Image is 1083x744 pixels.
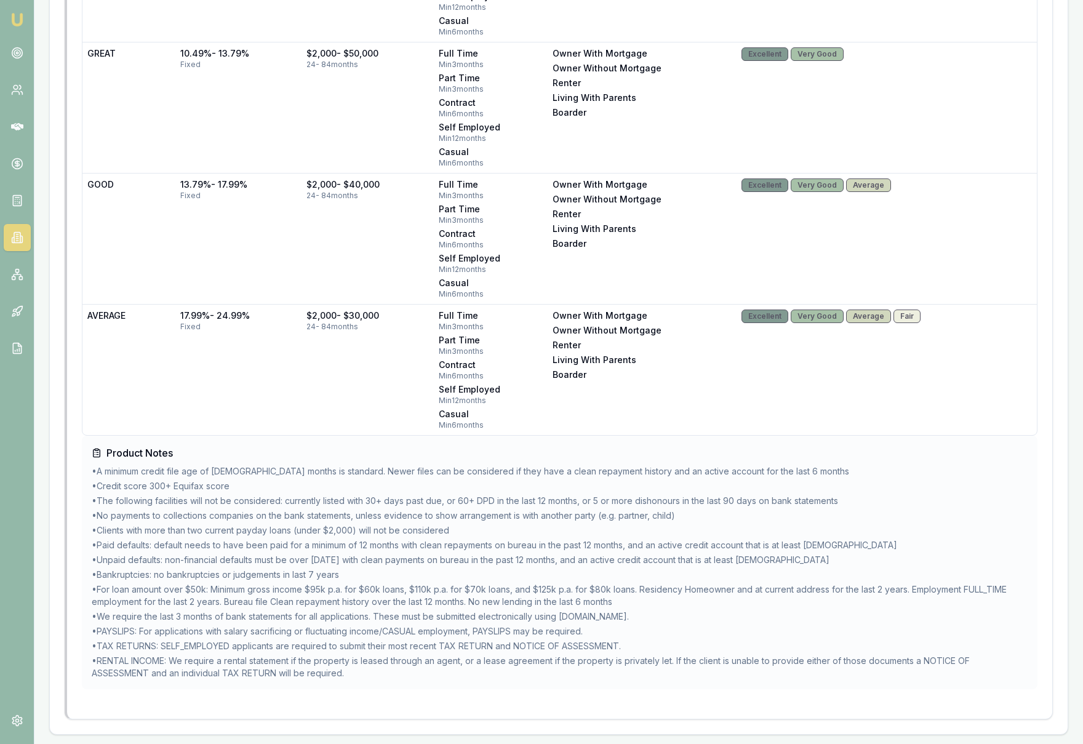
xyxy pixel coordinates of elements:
[87,47,170,60] div: GREAT
[439,72,543,84] div: part time
[439,121,543,134] div: self employed
[553,106,732,119] div: boarder
[439,146,543,158] div: casual
[553,47,732,60] div: owner with mortgage
[439,158,543,168] div: Min 6 months
[306,310,429,322] div: $2,000 - $30,000
[439,252,543,265] div: self employed
[92,465,1028,478] li: • A minimum credit file age of [DEMOGRAPHIC_DATA] months is standard. Newer files can be consider...
[92,495,1028,507] li: • The following facilities will not be considered: currently listed with 30+ days past due, or 60...
[439,334,543,346] div: part time
[180,322,297,332] div: fixed
[439,277,543,289] div: casual
[306,60,429,70] div: 24 - 84 months
[553,310,732,322] div: owner with mortgage
[306,191,429,201] div: 24 - 84 months
[553,354,732,366] div: living with parents
[439,134,543,143] div: Min 12 months
[846,310,891,323] div: Average
[791,310,844,323] div: Very Good
[180,310,297,322] div: 17.99% - 24.99%
[92,539,1028,551] li: • Paid defaults: default needs to have been paid for a minimum of 12 months with clean repayments...
[92,554,1028,566] li: • Unpaid defaults: non-financial defaults must be over [DATE] with clean payments on bureau in th...
[10,12,25,27] img: emu-icon-u.png
[87,310,170,322] div: AVERAGE
[306,47,429,60] div: $2,000 - $50,000
[553,238,732,250] div: boarder
[306,322,429,332] div: 24 - 84 months
[439,178,543,191] div: full time
[306,178,429,191] div: $2,000 - $40,000
[791,178,844,192] div: Very Good
[180,47,297,60] div: 10.49% - 13.79%
[553,339,732,351] div: renter
[439,84,543,94] div: Min 3 months
[846,178,891,192] div: Average
[439,228,543,240] div: contract
[180,178,297,191] div: 13.79% - 17.99%
[92,446,1028,460] h4: Product Notes
[92,524,1028,537] li: • Clients with more than two current payday loans (under $2,000) will not be considered
[553,92,732,104] div: living with parents
[553,62,732,74] div: owner without mortgage
[439,47,543,60] div: full time
[439,2,543,12] div: Min 12 months
[439,97,543,109] div: contract
[439,322,543,332] div: Min 3 months
[439,408,543,420] div: casual
[553,208,732,220] div: renter
[439,109,543,119] div: Min 6 months
[439,15,543,27] div: casual
[553,223,732,235] div: living with parents
[439,396,543,406] div: Min 12 months
[439,265,543,274] div: Min 12 months
[439,289,543,299] div: Min 6 months
[439,60,543,70] div: Min 3 months
[87,178,170,191] div: GOOD
[439,203,543,215] div: part time
[92,480,1028,492] li: • Credit score 300+ Equifax score
[439,383,543,396] div: self employed
[92,655,1028,679] li: • RENTAL INCOME: We require a rental statement if the property is leased through an agent, or a l...
[741,178,788,192] div: Excellent
[92,583,1028,608] li: • For loan amount over $50k: Minimum gross income $95k p.a. for $60k loans, $110k p.a. for $70k l...
[439,27,543,37] div: Min 6 months
[92,510,1028,522] li: • No payments to collections companies on the bank statements, unless evidence to show arrangemen...
[553,324,732,337] div: owner without mortgage
[180,191,297,201] div: fixed
[92,640,1028,652] li: • TAX RETURNS: SELF_EMPLOYED applicants are required to submit their most recent TAX RETURN and N...
[439,420,543,430] div: Min 6 months
[893,310,921,323] div: Fair
[439,310,543,322] div: full time
[741,47,788,61] div: Excellent
[553,178,732,191] div: owner with mortgage
[553,77,732,89] div: renter
[92,625,1028,638] li: • PAYSLIPS: For applications with salary sacrificing or fluctuating income/CASUAL employment, PAY...
[180,60,297,70] div: fixed
[553,193,732,206] div: owner without mortgage
[439,359,543,371] div: contract
[92,569,1028,581] li: • Bankruptcies: no bankruptcies or judgements in last 7 years
[439,215,543,225] div: Min 3 months
[741,310,788,323] div: Excellent
[439,371,543,381] div: Min 6 months
[553,369,732,381] div: boarder
[791,47,844,61] div: Very Good
[439,240,543,250] div: Min 6 months
[439,191,543,201] div: Min 3 months
[92,610,1028,623] li: • We require the last 3 months of bank statements for all applications. These must be submitted e...
[439,346,543,356] div: Min 3 months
